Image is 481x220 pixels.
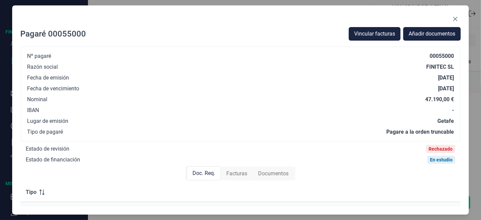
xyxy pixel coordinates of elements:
div: Estado de financiación [26,156,80,163]
div: Nominal [27,96,47,103]
div: Estado de revisión [26,146,69,152]
button: Close [450,14,461,24]
div: [DATE] [438,74,454,81]
div: 00055000 [430,53,454,60]
div: Razón social [27,64,58,70]
div: Pagare a la orden truncable [386,129,454,135]
div: Fecha de vencimiento [27,85,79,92]
button: Vincular facturas [349,27,400,41]
div: Doc. Req. [187,166,221,180]
div: Rechazado [429,146,453,152]
div: Pagaré 00055000 [20,28,86,39]
div: Tipo de pagaré [27,129,63,135]
span: Doc. Req. [192,169,215,177]
div: - [452,107,454,114]
div: Documentos [253,167,294,180]
div: 47.190,00 € [425,96,454,103]
div: Fecha de emisión [27,74,69,81]
span: Facturas [226,170,247,178]
div: IBAN [27,107,39,114]
span: Tipo [26,188,37,196]
div: Lugar de emisión [27,118,68,125]
span: Documentos [258,170,289,178]
button: Añadir documentos [403,27,461,41]
span: Vincular facturas [354,30,395,38]
div: En estudio [430,157,453,162]
div: Nº pagaré [27,53,51,60]
div: Facturas [221,167,253,180]
div: FINITEC SL [426,64,454,70]
div: Getafe [437,118,454,125]
div: [DATE] [438,85,454,92]
span: Añadir documentos [409,30,455,38]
